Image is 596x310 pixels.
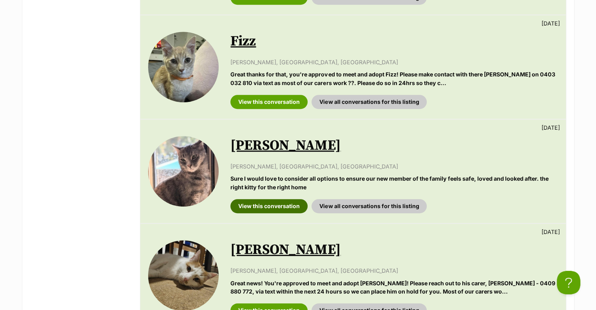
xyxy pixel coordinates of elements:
[230,266,558,275] p: [PERSON_NAME], [GEOGRAPHIC_DATA], [GEOGRAPHIC_DATA]
[230,95,308,109] a: View this conversation
[230,279,558,296] p: Great news! You're approved to meet and adopt [PERSON_NAME]! Please reach out to his carer, [PERS...
[230,199,308,213] a: View this conversation
[542,19,560,27] p: [DATE]
[230,162,558,170] p: [PERSON_NAME], [GEOGRAPHIC_DATA], [GEOGRAPHIC_DATA]
[312,199,427,213] a: View all conversations for this listing
[230,137,341,154] a: [PERSON_NAME]
[148,32,219,102] img: Fizz
[230,70,558,87] p: Great thanks for that, you're approved to meet and adopt Fizz! Please make contact with there [PE...
[230,58,558,66] p: [PERSON_NAME], [GEOGRAPHIC_DATA], [GEOGRAPHIC_DATA]
[542,228,560,236] p: [DATE]
[557,271,580,294] iframe: Help Scout Beacon - Open
[230,241,341,259] a: [PERSON_NAME]
[230,33,256,50] a: Fizz
[312,95,427,109] a: View all conversations for this listing
[230,174,558,191] p: Sure I would love to consider all options to ensure our new member of the family feels safe, love...
[542,123,560,132] p: [DATE]
[148,136,219,207] img: Perry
